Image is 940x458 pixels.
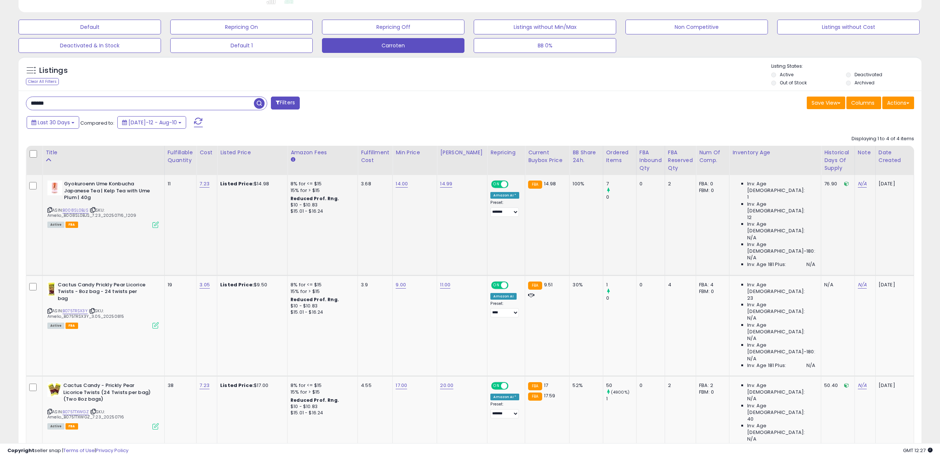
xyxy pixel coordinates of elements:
span: All listings currently available for purchase on Amazon [47,423,64,430]
span: All listings currently available for purchase on Amazon [47,222,64,228]
div: 8% for <= $15 [291,282,352,288]
a: N/A [858,382,867,389]
button: Repricing Off [322,20,464,34]
b: Listed Price: [220,281,254,288]
b: Listed Price: [220,180,254,187]
button: Deactivated & In Stock [19,38,161,53]
div: 1 [606,282,636,288]
div: 4 [668,282,690,288]
span: N/A [747,335,756,342]
span: ON [492,282,501,288]
span: Inv. Age [DEMOGRAPHIC_DATA]: [747,221,815,234]
div: Amazon Fees [291,149,355,156]
img: 31mnJFIZodL._SL40_.jpg [47,181,62,195]
div: 38 [168,382,191,389]
div: $10 - $10.83 [291,202,352,208]
a: Terms of Use [63,447,95,454]
div: Displaying 1 to 4 of 4 items [852,135,914,142]
span: Compared to: [80,119,114,127]
div: N/A [824,282,849,288]
b: Reduced Prof. Rng. [291,195,339,202]
div: BB Share 24h. [573,149,600,164]
div: [PERSON_NAME] [440,149,484,156]
label: Out of Stock [780,80,807,86]
div: Ordered Items [606,149,633,164]
div: $10 - $10.83 [291,303,352,309]
div: 15% for > $15 [291,288,352,295]
span: N/A [747,436,756,442]
div: Historical Days Of Supply [824,149,852,172]
span: N/A [747,315,756,321]
div: 0 [639,282,659,288]
div: 4.55 [361,382,387,389]
div: Note [858,149,872,156]
span: Inv. Age [DEMOGRAPHIC_DATA]-180: [747,241,815,255]
div: [DATE] [879,181,908,187]
div: Inventory Age [732,149,818,156]
div: Listed Price [220,149,284,156]
span: N/A [806,362,815,369]
span: 9.51 [544,281,553,288]
div: Amazon AI * [490,394,519,400]
div: Clear All Filters [26,78,59,85]
b: Cactus Candy - Prickly Pear Licorice Twists (24 Twists per bag) (Two 8oz bags) [63,382,153,405]
span: N/A [747,235,756,241]
span: Inv. Age [DEMOGRAPHIC_DATA]: [747,422,815,436]
small: FBA [528,181,542,189]
span: Inv. Age [DEMOGRAPHIC_DATA]-180: [747,342,815,355]
span: ON [492,383,501,389]
div: 1 [606,395,636,402]
span: Inv. Age [DEMOGRAPHIC_DATA]: [747,322,815,335]
div: 0 [639,181,659,187]
button: Columns [846,97,881,109]
div: 3.9 [361,282,387,288]
a: B008SL0BJS [63,207,88,213]
a: 7.23 [199,180,209,188]
a: B075TRSX3Y [63,308,88,314]
div: ASIN: [47,181,159,227]
b: Gyokuroenn Ume Konbucha Japanese Tea | Kelp Tea with Ume Plum | 40g [64,181,154,203]
div: 0 [606,194,636,201]
img: 511CNItk+7L._SL40_.jpg [47,382,61,397]
div: $15.01 - $16.24 [291,208,352,215]
span: N/A [747,395,756,402]
div: 8% for <= $15 [291,382,352,389]
div: Fulfillment Cost [361,149,389,164]
small: FBA [528,382,542,390]
span: 40 [747,416,753,422]
span: | SKU: Amelio_B075TTXWGZ_7.23_20250716 [47,409,124,420]
div: 15% for > $15 [291,389,352,395]
button: Actions [882,97,914,109]
span: Columns [851,99,874,107]
div: 2 [668,181,690,187]
div: $15.01 - $16.24 [291,410,352,416]
span: Inv. Age [DEMOGRAPHIC_DATA]: [747,201,815,214]
span: [DATE]-12 - Aug-10 [128,119,177,126]
span: 23 [747,295,753,302]
span: All listings currently available for purchase on Amazon [47,323,64,329]
div: ASIN: [47,282,159,328]
span: 17 [544,382,548,389]
a: N/A [858,281,867,289]
div: FBA: 2 [699,382,724,389]
div: Amazon AI * [490,192,519,199]
button: BB 0% [474,38,616,53]
div: FBA inbound Qty [639,149,662,172]
button: Save View [807,97,845,109]
h5: Listings [39,65,68,76]
div: 76.90 [824,181,849,187]
div: 0 [639,382,659,389]
small: FBA [528,393,542,401]
span: Inv. Age [DEMOGRAPHIC_DATA]: [747,282,815,295]
a: 9.00 [396,281,406,289]
span: OFF [507,383,519,389]
a: 14.00 [396,180,408,188]
strong: Copyright [7,447,34,454]
div: FBA: 0 [699,181,724,187]
div: Preset: [490,301,519,318]
img: 41R0jfCmJJL._SL40_.jpg [47,282,56,296]
span: N/A [747,255,756,261]
a: B075TTXWGZ [63,409,89,415]
div: Repricing [490,149,522,156]
button: Repricing On [170,20,313,34]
